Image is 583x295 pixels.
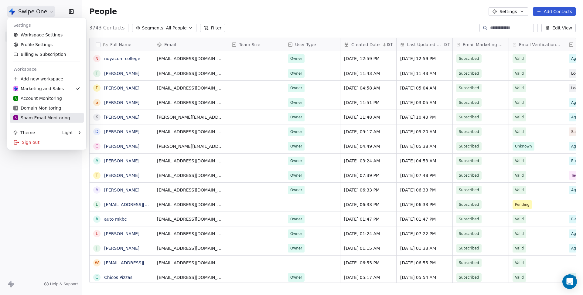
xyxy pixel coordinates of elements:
span: D [15,106,17,110]
div: Account Monitoring [13,95,62,101]
a: Profile Settings [10,40,84,49]
div: Sign out [10,137,84,147]
span: A [15,96,17,101]
a: Workspace Settings [10,30,84,40]
span: S [15,116,17,120]
div: Theme [13,130,35,136]
img: Swipe%20One%20Logo%201-1.svg [13,86,18,91]
a: Billing & Subscription [10,49,84,59]
div: Settings [10,20,84,30]
div: Light [62,130,73,136]
div: Marketing and Sales [13,86,64,92]
div: Workspace [10,64,84,74]
div: Spam Email Monitoring [13,115,70,121]
div: Domain Monitoring [13,105,61,111]
div: Add new workspace [10,74,84,84]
